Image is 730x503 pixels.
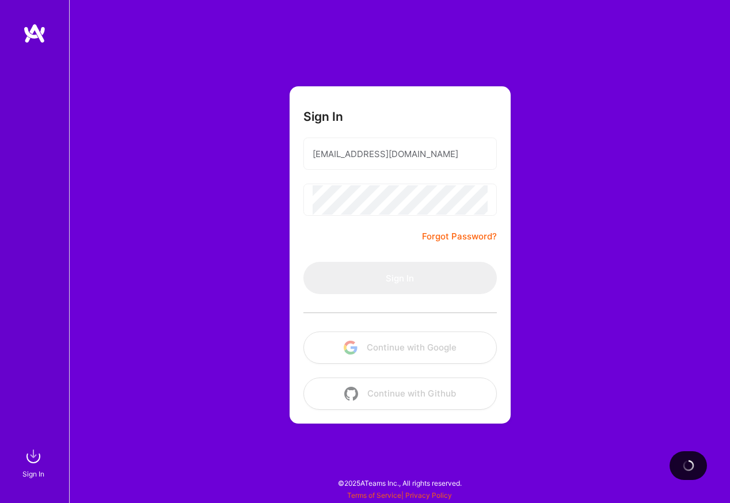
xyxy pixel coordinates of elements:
a: Forgot Password? [422,230,497,243]
button: Sign In [303,262,497,294]
div: Sign In [22,468,44,480]
img: icon [344,387,358,401]
img: logo [23,23,46,44]
h3: Sign In [303,109,343,124]
img: sign in [22,445,45,468]
a: Privacy Policy [405,491,452,500]
a: sign inSign In [24,445,45,480]
input: Email... [313,139,488,169]
span: | [347,491,452,500]
img: loading [681,458,695,472]
a: Terms of Service [347,491,401,500]
div: © 2025 ATeams Inc., All rights reserved. [69,468,730,497]
img: icon [344,341,358,355]
button: Continue with Github [303,378,497,410]
button: Continue with Google [303,331,497,364]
